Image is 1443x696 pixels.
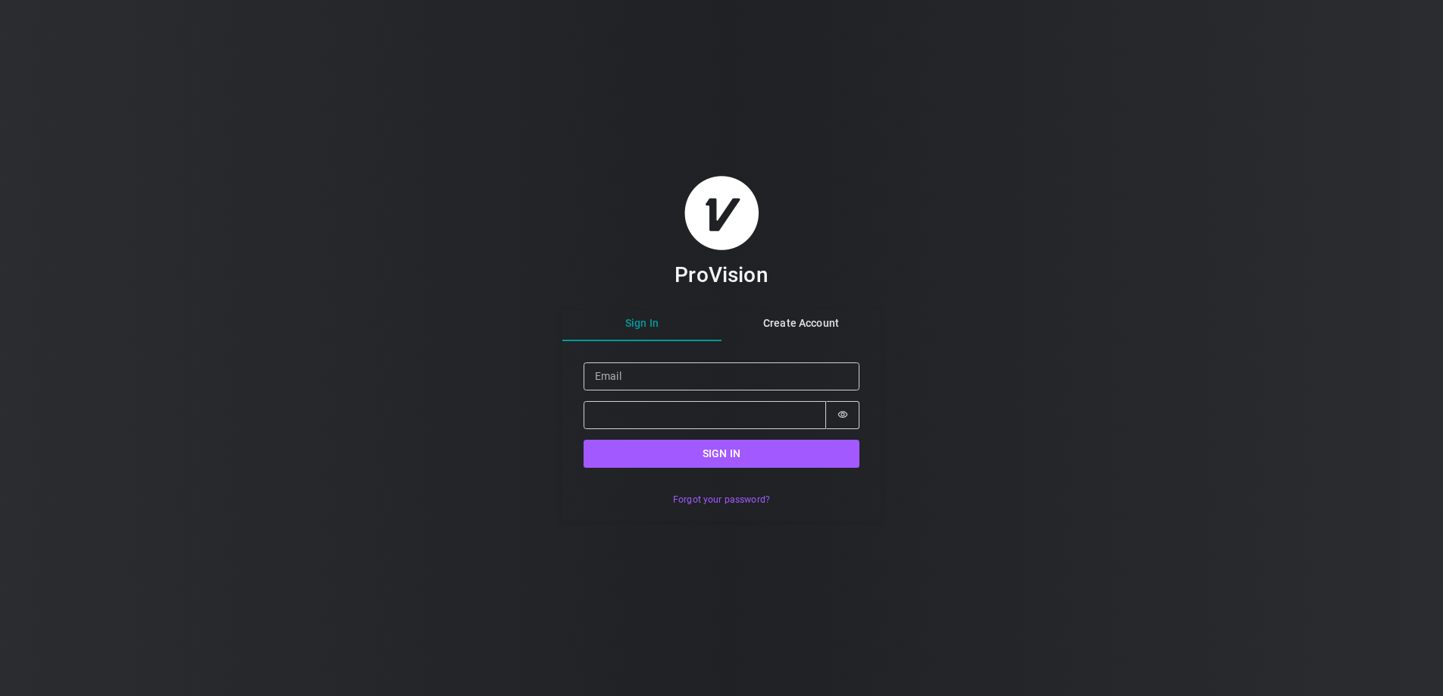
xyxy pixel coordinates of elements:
[721,308,881,341] button: Create Account
[562,308,721,341] button: Sign In
[584,440,859,468] button: Sign in
[675,262,768,288] h3: ProVision
[826,401,859,429] button: Show password
[584,362,859,390] input: Email
[665,489,778,511] button: Forgot your password?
